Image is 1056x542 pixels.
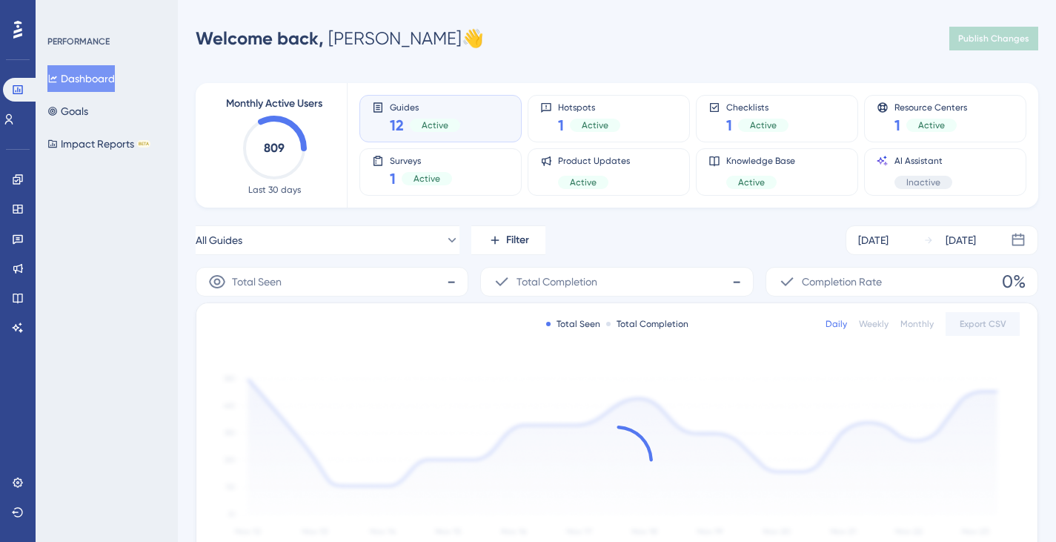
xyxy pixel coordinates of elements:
[918,119,945,131] span: Active
[390,155,452,165] span: Surveys
[248,184,301,196] span: Last 30 days
[726,115,732,136] span: 1
[47,65,115,92] button: Dashboard
[558,115,564,136] span: 1
[900,318,934,330] div: Monthly
[946,312,1020,336] button: Export CSV
[894,102,967,112] span: Resource Centers
[750,119,777,131] span: Active
[196,231,242,249] span: All Guides
[517,273,597,291] span: Total Completion
[570,176,597,188] span: Active
[196,225,459,255] button: All Guides
[738,176,765,188] span: Active
[390,168,396,189] span: 1
[390,102,460,112] span: Guides
[906,176,940,188] span: Inactive
[232,273,282,291] span: Total Seen
[606,318,688,330] div: Total Completion
[47,130,150,157] button: Impact ReportsBETA
[726,102,788,112] span: Checklists
[894,115,900,136] span: 1
[414,173,440,185] span: Active
[949,27,1038,50] button: Publish Changes
[226,95,322,113] span: Monthly Active Users
[894,155,952,167] span: AI Assistant
[582,119,608,131] span: Active
[859,318,889,330] div: Weekly
[196,27,484,50] div: [PERSON_NAME] 👋
[1002,270,1026,294] span: 0%
[447,270,456,294] span: -
[390,115,404,136] span: 12
[726,155,795,167] span: Knowledge Base
[546,318,600,330] div: Total Seen
[264,141,285,155] text: 809
[196,27,324,49] span: Welcome back,
[558,102,620,112] span: Hotspots
[802,273,882,291] span: Completion Rate
[858,231,889,249] div: [DATE]
[47,98,88,125] button: Goals
[958,33,1029,44] span: Publish Changes
[960,318,1006,330] span: Export CSV
[506,231,529,249] span: Filter
[47,36,110,47] div: PERFORMANCE
[946,231,976,249] div: [DATE]
[137,140,150,148] div: BETA
[422,119,448,131] span: Active
[558,155,630,167] span: Product Updates
[732,270,741,294] span: -
[471,225,545,255] button: Filter
[826,318,847,330] div: Daily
